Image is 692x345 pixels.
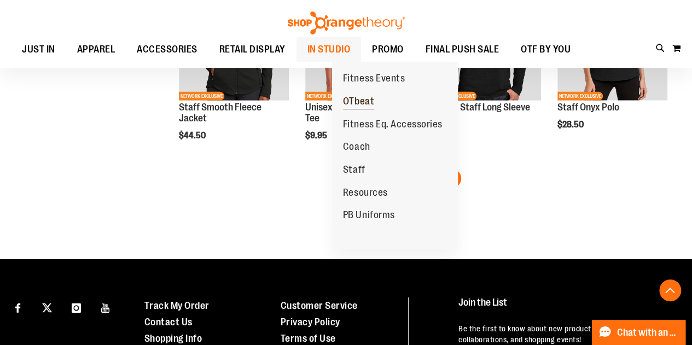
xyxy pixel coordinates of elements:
a: FINAL PUSH SALE [415,37,510,62]
a: IN STUDIO [296,37,362,62]
span: OTbeat [343,96,374,109]
button: Back To Top [659,279,681,301]
span: $28.50 [557,120,585,130]
span: Resources [343,187,388,201]
span: NETWORK EXCLUSIVE [179,92,224,101]
span: JUST IN [22,37,55,62]
a: PROMO [361,37,415,62]
span: PB Uniforms [343,209,395,223]
ul: IN STUDIO [332,62,458,249]
a: Resources [332,182,399,204]
span: OTF BY YOU [521,37,571,62]
a: Contact Us [144,317,193,328]
span: ACCESSORIES [137,37,197,62]
span: $9.95 [305,131,329,141]
span: Staff [343,164,365,178]
a: OTbeat [332,90,385,113]
a: Terms of Use [281,333,336,344]
span: $44.50 [179,131,207,141]
span: PROMO [372,37,404,62]
a: APPAREL [66,37,126,62]
a: JUST IN [11,37,66,62]
a: PB Uniforms [332,204,406,227]
a: Track My Order [144,300,210,311]
a: OTF BY YOU [510,37,581,62]
a: Staff Onyx Polo [557,102,619,113]
span: RETAIL DISPLAY [219,37,286,62]
img: Shop Orangetheory [286,11,406,34]
a: Shopping Info [144,333,202,344]
a: ACCESSORIES [126,37,208,62]
span: Fitness Eq. Accessories [343,119,443,132]
a: Unisex Staff Short Sleeve Tee [305,102,408,124]
a: Customer Service [281,300,358,311]
a: RETAIL DISPLAY [208,37,296,62]
a: Visit our X page [38,297,57,317]
span: NETWORK EXCLUSIVE [557,92,603,101]
span: IN STUDIO [307,37,351,62]
span: NETWORK EXCLUSIVE [305,92,351,101]
span: Fitness Events [343,73,405,86]
a: Unisex Staff Long Sleeve Tee [431,102,530,124]
a: Staff [332,159,376,182]
a: Visit our Youtube page [96,297,115,317]
a: Visit our Facebook page [8,297,27,317]
span: APPAREL [77,37,115,62]
span: Coach [343,141,370,155]
h4: Join the List [458,297,673,318]
a: Staff Smooth Fleece Jacket [179,102,261,124]
p: Be the first to know about new product drops, exclusive collaborations, and shopping events! [458,323,673,345]
span: Chat with an Expert [617,328,679,338]
span: FINAL PUSH SALE [426,37,499,62]
button: Chat with an Expert [592,320,686,345]
a: Fitness Events [332,67,416,90]
a: Fitness Eq. Accessories [332,113,453,136]
a: Visit our Instagram page [67,297,86,317]
a: Coach [332,136,381,159]
img: Twitter [42,303,52,313]
a: Privacy Policy [281,317,340,328]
